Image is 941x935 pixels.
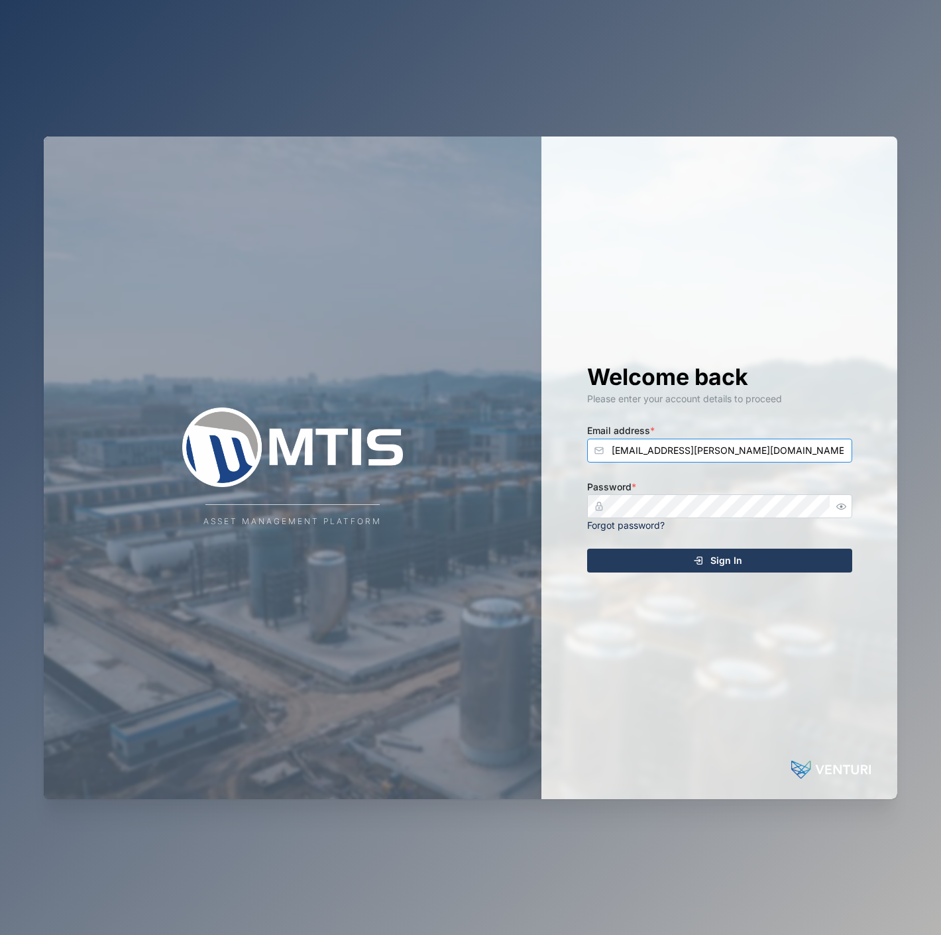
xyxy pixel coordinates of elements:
h1: Welcome back [587,362,852,392]
button: Sign In [587,549,852,573]
label: Email address [587,423,655,438]
label: Password [587,480,636,494]
img: Powered by: Venturi [791,757,871,783]
img: Company Logo [160,408,425,487]
div: Please enter your account details to proceed [587,392,852,406]
div: Asset Management Platform [203,516,382,528]
input: Enter your email [587,439,852,463]
a: Forgot password? [587,520,665,531]
span: Sign In [710,549,742,572]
